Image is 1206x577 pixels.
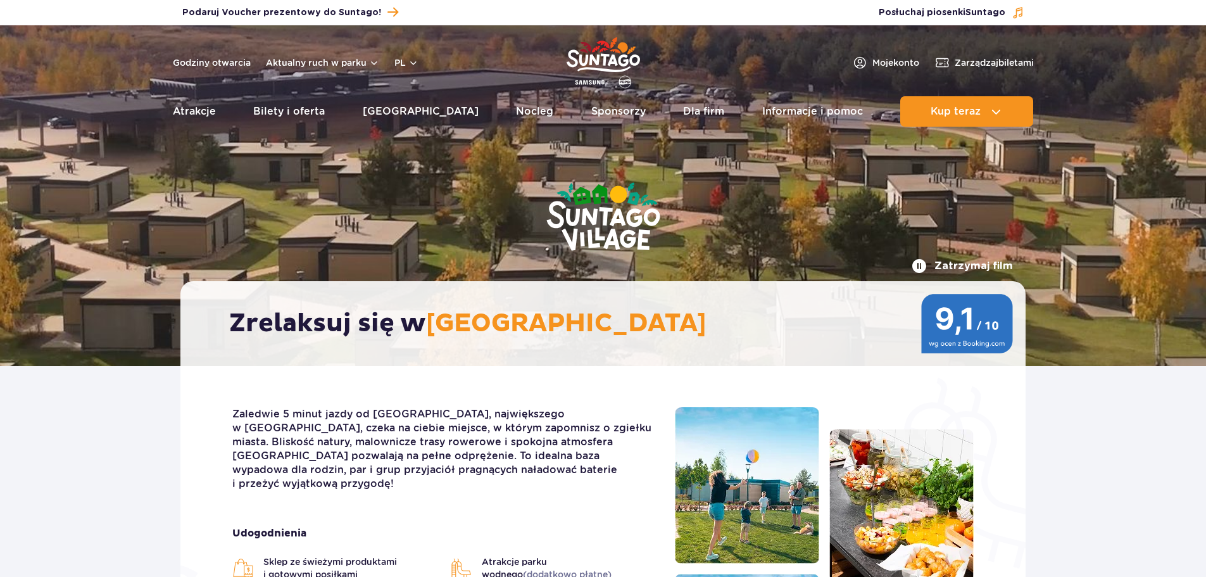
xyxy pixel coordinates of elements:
img: 9,1/10 wg ocen z Booking.com [921,294,1013,353]
a: Zarządzajbiletami [934,55,1034,70]
a: Informacje i pomoc [762,96,863,127]
a: Mojekonto [852,55,919,70]
button: Aktualny ruch w parku [266,58,379,68]
span: Kup teraz [931,106,981,117]
span: Podaruj Voucher prezentowy do Suntago! [182,6,381,19]
a: Park of Poland [567,32,640,90]
a: Nocleg [516,96,553,127]
h2: Zrelaksuj się w [229,308,989,339]
span: [GEOGRAPHIC_DATA] [426,308,707,339]
span: Suntago [965,8,1005,17]
button: Kup teraz [900,96,1033,127]
a: Sponsorzy [591,96,646,127]
span: Posłuchaj piosenki [879,6,1005,19]
span: Moje konto [872,56,919,69]
a: Podaruj Voucher prezentowy do Suntago! [182,4,398,21]
a: Atrakcje [173,96,216,127]
span: Zarządzaj biletami [955,56,1034,69]
p: Zaledwie 5 minut jazdy od [GEOGRAPHIC_DATA], największego w [GEOGRAPHIC_DATA], czeka na ciebie mi... [232,407,656,491]
a: [GEOGRAPHIC_DATA] [363,96,479,127]
button: Zatrzymaj film [912,258,1013,274]
a: Dla firm [683,96,724,127]
strong: Udogodnienia [232,526,656,540]
a: Bilety i oferta [253,96,325,127]
img: Suntago Village [496,133,711,303]
button: Posłuchaj piosenkiSuntago [879,6,1024,19]
a: Godziny otwarcia [173,56,251,69]
button: pl [394,56,418,69]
